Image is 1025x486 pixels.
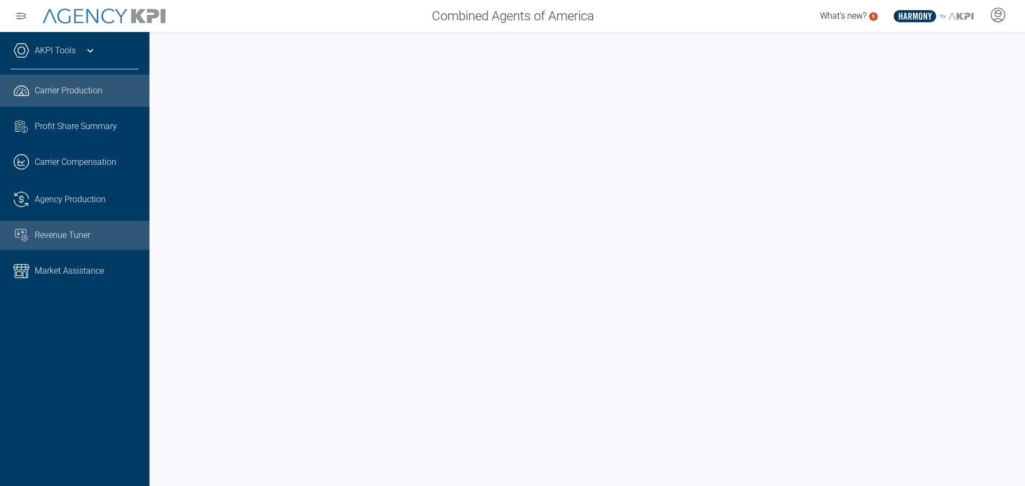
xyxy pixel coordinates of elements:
[35,193,106,206] span: Agency Production
[432,6,594,26] span: Combined Agents of America
[43,9,165,24] img: AgencyKPI
[35,84,102,97] span: Carrier Production
[35,156,116,169] span: Carrier Compensation
[872,13,875,19] text: 5
[35,120,117,133] span: Profit Share Summary
[869,12,878,21] a: 5
[35,44,76,57] a: AKPI Tools
[820,11,866,21] span: What's new?
[35,229,90,242] span: Revenue Tuner
[35,265,104,277] span: Market Assistance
